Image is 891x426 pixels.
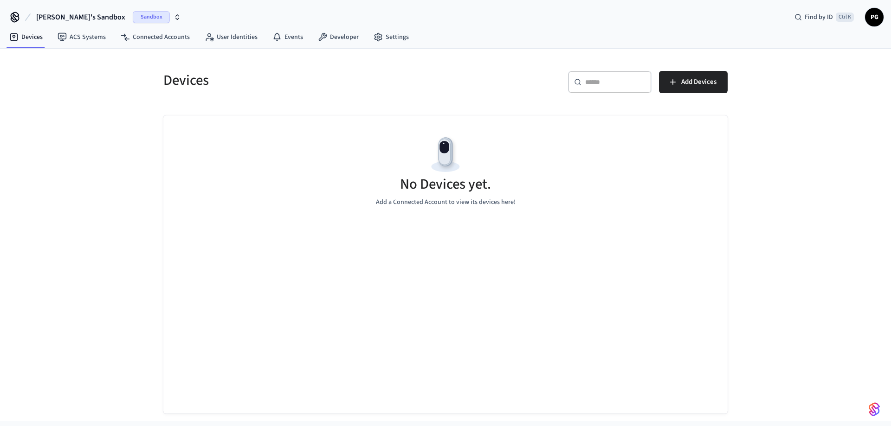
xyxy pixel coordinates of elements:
[866,9,883,25] span: PG
[805,13,833,22] span: Find by ID
[366,29,416,45] a: Settings
[400,175,491,194] h5: No Devices yet.
[2,29,50,45] a: Devices
[787,9,861,25] div: Find by IDCtrl K
[50,29,113,45] a: ACS Systems
[197,29,265,45] a: User Identities
[133,11,170,23] span: Sandbox
[163,71,440,90] h5: Devices
[425,134,466,176] img: Devices Empty State
[310,29,366,45] a: Developer
[869,402,880,417] img: SeamLogoGradient.69752ec5.svg
[836,13,854,22] span: Ctrl K
[376,197,516,207] p: Add a Connected Account to view its devices here!
[865,8,884,26] button: PG
[659,71,728,93] button: Add Devices
[113,29,197,45] a: Connected Accounts
[36,12,125,23] span: [PERSON_NAME]'s Sandbox
[265,29,310,45] a: Events
[681,76,717,88] span: Add Devices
